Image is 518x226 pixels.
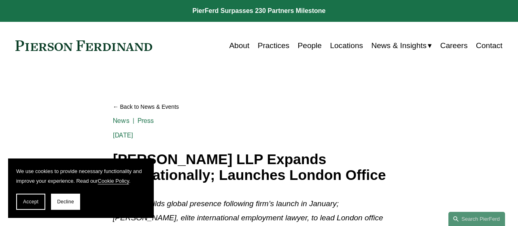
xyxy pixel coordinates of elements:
a: Cookie Policy [98,178,129,184]
section: Cookie banner [8,158,154,218]
button: Accept [16,194,45,210]
a: Press [138,117,154,125]
a: News [113,117,129,125]
a: About [229,38,249,53]
a: Locations [330,38,363,53]
a: Contact [476,38,503,53]
a: Careers [440,38,468,53]
a: Back to News & Events [113,100,405,114]
a: Practices [258,38,289,53]
a: folder dropdown [371,38,432,53]
span: Decline [57,199,74,205]
h1: [PERSON_NAME] LLP Expands Internationally; Launches London Office [113,152,405,183]
p: We use cookies to provide necessary functionality and improve your experience. Read our . [16,167,146,186]
span: Accept [23,199,38,205]
span: News & Insights [371,39,427,53]
a: People [298,38,322,53]
span: [DATE] [113,131,133,139]
button: Decline [51,194,80,210]
em: PierFerd builds global presence following firm’s launch in January; [PERSON_NAME], elite internat... [113,199,383,222]
a: Search this site [448,212,505,226]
